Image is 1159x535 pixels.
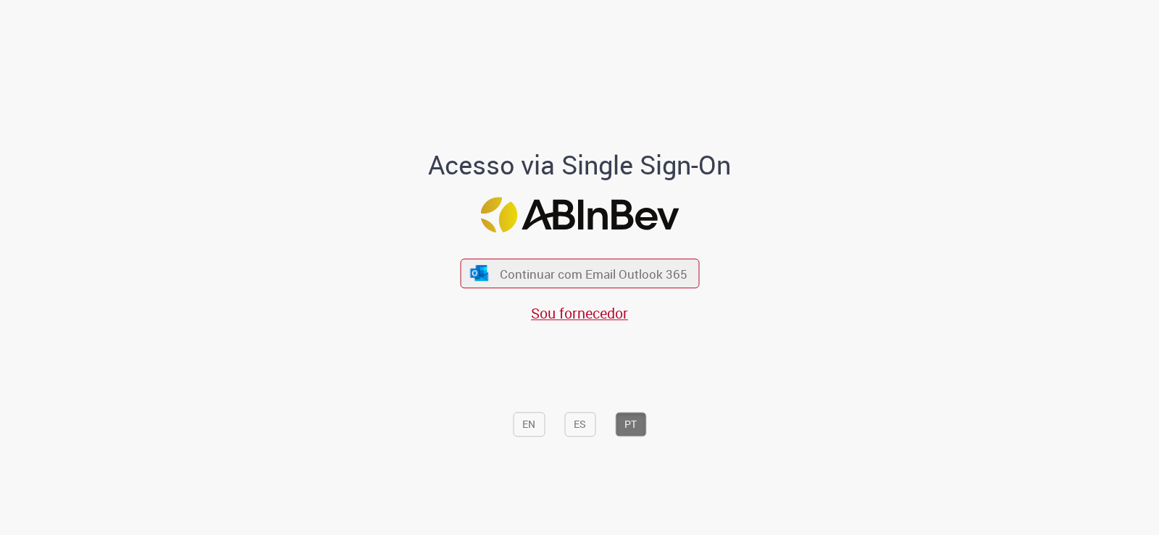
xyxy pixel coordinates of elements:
[469,266,490,281] img: ícone Azure/Microsoft 360
[513,412,545,437] button: EN
[615,412,646,437] button: PT
[500,265,687,282] span: Continuar com Email Outlook 365
[379,151,781,180] h1: Acesso via Single Sign-On
[531,303,628,323] a: Sou fornecedor
[480,197,679,232] img: Logo ABInBev
[460,258,699,288] button: ícone Azure/Microsoft 360 Continuar com Email Outlook 365
[564,412,595,437] button: ES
